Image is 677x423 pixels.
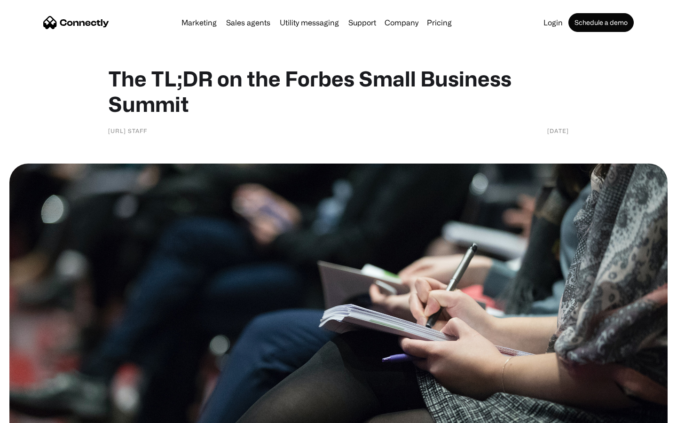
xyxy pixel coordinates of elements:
[423,19,456,26] a: Pricing
[345,19,380,26] a: Support
[385,16,418,29] div: Company
[178,19,220,26] a: Marketing
[9,407,56,420] aside: Language selected: English
[19,407,56,420] ul: Language list
[276,19,343,26] a: Utility messaging
[108,126,147,135] div: [URL] Staff
[547,126,569,135] div: [DATE]
[108,66,569,117] h1: The TL;DR on the Forbes Small Business Summit
[540,19,567,26] a: Login
[568,13,634,32] a: Schedule a demo
[222,19,274,26] a: Sales agents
